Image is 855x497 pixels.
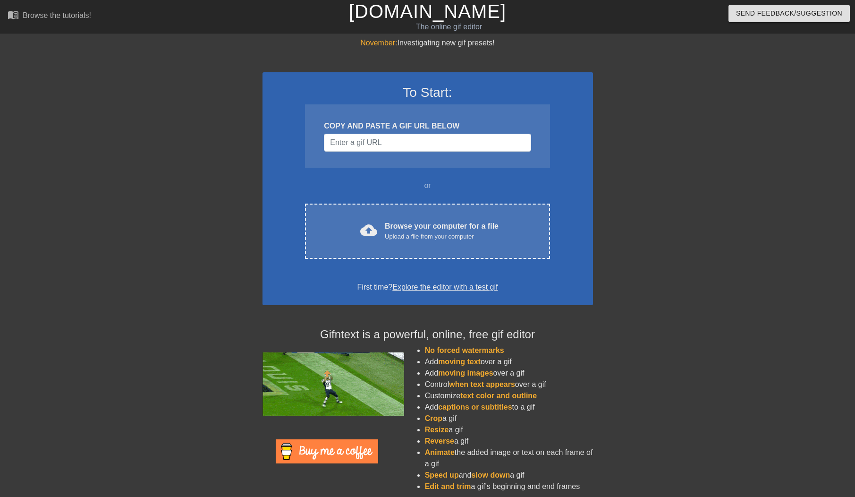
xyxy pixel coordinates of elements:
[287,180,568,191] div: or
[275,85,581,101] h3: To Start:
[276,439,378,463] img: Buy Me A Coffee
[438,369,493,377] span: moving images
[349,1,506,22] a: [DOMAIN_NAME]
[425,447,593,470] li: the added image or text on each frame of a gif
[425,368,593,379] li: Add over a gif
[471,471,510,479] span: slow down
[8,9,91,24] a: Browse the tutorials!
[262,37,593,49] div: Investigating new gif presets!
[449,380,515,388] span: when text appears
[438,358,481,366] span: moving text
[425,471,459,479] span: Speed up
[360,222,377,239] span: cloud_upload
[385,232,499,241] div: Upload a file from your computer
[425,346,504,354] span: No forced watermarks
[425,448,455,456] span: Animate
[425,436,593,447] li: a gif
[425,413,593,424] li: a gif
[425,470,593,481] li: and a gif
[425,481,593,492] li: a gif's beginning and end frames
[324,120,531,132] div: COPY AND PASTE A GIF URL BELOW
[425,379,593,390] li: Control over a gif
[262,352,404,416] img: football_small.gif
[425,402,593,413] li: Add to a gif
[425,424,593,436] li: a gif
[460,392,537,400] span: text color and outline
[324,134,531,152] input: Username
[425,426,449,434] span: Resize
[275,282,581,293] div: First time?
[425,414,442,422] span: Crop
[8,9,19,20] span: menu_book
[425,390,593,402] li: Customize
[23,11,91,19] div: Browse the tutorials!
[262,328,593,342] h4: Gifntext is a powerful, online, free gif editor
[425,356,593,368] li: Add over a gif
[392,283,498,291] a: Explore the editor with a test gif
[385,221,499,241] div: Browse your computer for a file
[425,437,454,445] span: Reverse
[728,5,850,22] button: Send Feedback/Suggestion
[425,482,471,490] span: Edit and trim
[360,39,397,47] span: November:
[290,21,609,33] div: The online gif editor
[736,8,842,19] span: Send Feedback/Suggestion
[438,403,512,411] span: captions or subtitles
